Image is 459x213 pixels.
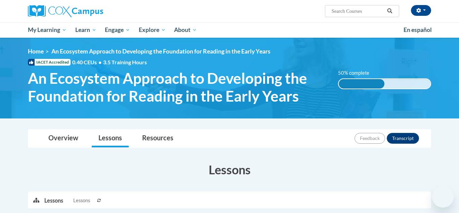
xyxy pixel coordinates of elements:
[24,22,71,38] a: My Learning
[354,133,385,144] button: Feedback
[28,5,156,17] a: Cox Campus
[28,161,431,178] h3: Lessons
[28,59,71,66] span: IACET Accredited
[51,48,270,55] span: An Ecosystem Approach to Developing the Foundation for Reading in the Early Years
[28,26,67,34] span: My Learning
[71,22,101,38] a: Learn
[399,23,436,37] a: En español
[135,130,180,147] a: Resources
[339,79,385,88] div: 50% complete
[18,22,441,38] div: Main menu
[174,26,197,34] span: About
[44,197,63,204] p: Lessons
[411,5,431,16] button: Account Settings
[42,130,85,147] a: Overview
[139,26,166,34] span: Explore
[105,26,130,34] span: Engage
[98,59,101,65] span: •
[385,7,395,15] button: Search
[28,5,103,17] img: Cox Campus
[331,7,385,15] input: Search Courses
[72,59,103,66] span: 0.40 CEUs
[73,197,90,204] span: Lessons
[432,186,454,208] iframe: Button to launch messaging window
[28,69,328,105] span: An Ecosystem Approach to Developing the Foundation for Reading in the Early Years
[100,22,134,38] a: Engage
[75,26,96,34] span: Learn
[92,130,129,147] a: Lessons
[338,69,377,77] label: 50% complete
[404,26,432,33] span: En español
[170,22,202,38] a: About
[103,59,147,65] span: 3.5 Training Hours
[28,48,44,55] a: Home
[387,133,419,144] button: Transcript
[134,22,170,38] a: Explore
